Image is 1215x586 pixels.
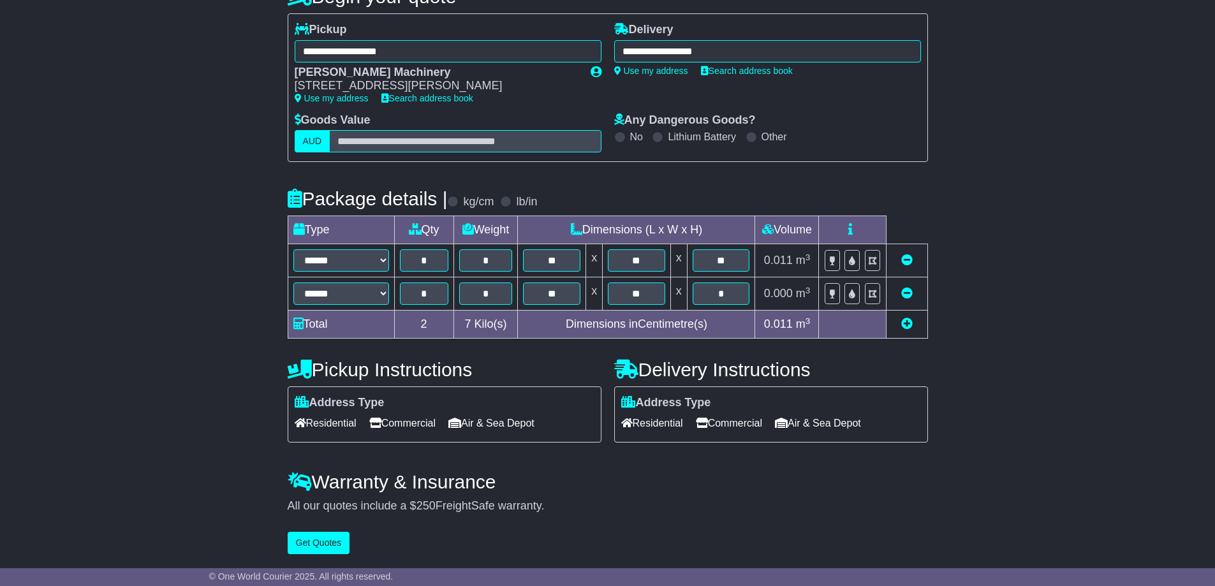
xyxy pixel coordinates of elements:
[518,311,755,339] td: Dimensions in Centimetre(s)
[464,318,471,330] span: 7
[901,318,913,330] a: Add new item
[670,244,687,277] td: x
[630,131,643,143] label: No
[764,254,793,267] span: 0.011
[806,316,811,326] sup: 3
[614,23,674,37] label: Delivery
[806,286,811,295] sup: 3
[621,413,683,433] span: Residential
[668,131,736,143] label: Lithium Battery
[614,66,688,76] a: Use my address
[295,130,330,152] label: AUD
[901,254,913,267] a: Remove this item
[295,79,578,93] div: [STREET_ADDRESS][PERSON_NAME]
[701,66,793,76] a: Search address book
[775,413,861,433] span: Air & Sea Depot
[670,277,687,311] td: x
[764,318,793,330] span: 0.011
[416,499,436,512] span: 250
[381,93,473,103] a: Search address book
[762,131,787,143] label: Other
[295,93,369,103] a: Use my address
[295,66,578,80] div: [PERSON_NAME] Machinery
[806,253,811,262] sup: 3
[614,359,928,380] h4: Delivery Instructions
[901,287,913,300] a: Remove this item
[463,195,494,209] label: kg/cm
[621,396,711,410] label: Address Type
[288,216,394,244] td: Type
[586,244,603,277] td: x
[288,311,394,339] td: Total
[295,396,385,410] label: Address Type
[288,471,928,492] h4: Warranty & Insurance
[288,532,350,554] button: Get Quotes
[295,23,347,37] label: Pickup
[209,571,394,582] span: © One World Courier 2025. All rights reserved.
[448,413,534,433] span: Air & Sea Depot
[796,254,811,267] span: m
[453,311,518,339] td: Kilo(s)
[796,318,811,330] span: m
[764,287,793,300] span: 0.000
[453,216,518,244] td: Weight
[516,195,537,209] label: lb/in
[369,413,436,433] span: Commercial
[288,359,601,380] h4: Pickup Instructions
[394,311,453,339] td: 2
[586,277,603,311] td: x
[288,499,928,513] div: All our quotes include a $ FreightSafe warranty.
[518,216,755,244] td: Dimensions (L x W x H)
[288,188,448,209] h4: Package details |
[614,114,756,128] label: Any Dangerous Goods?
[696,413,762,433] span: Commercial
[295,114,371,128] label: Goods Value
[394,216,453,244] td: Qty
[755,216,819,244] td: Volume
[295,413,357,433] span: Residential
[796,287,811,300] span: m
